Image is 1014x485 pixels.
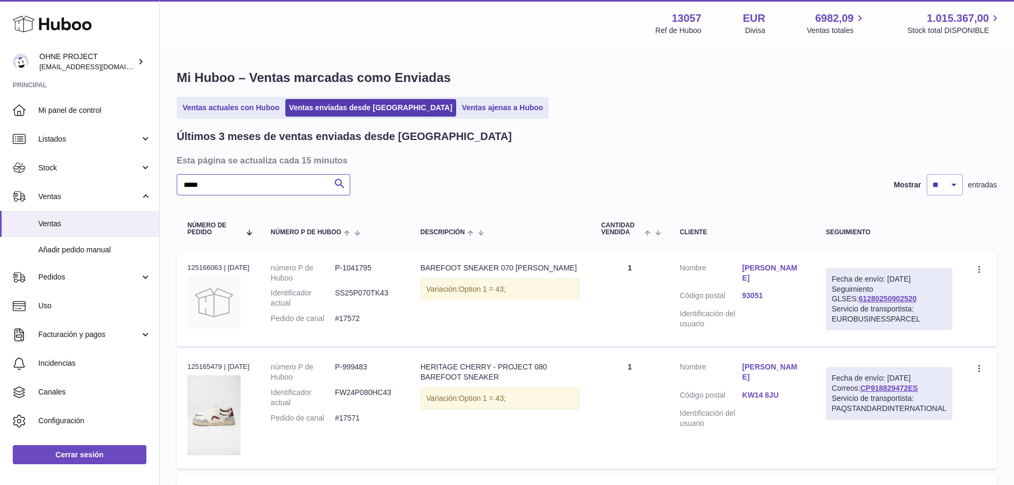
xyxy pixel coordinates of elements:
dt: Código postal [680,291,742,303]
span: Pedidos [38,272,140,282]
dd: SS25P070TK43 [335,288,399,308]
div: Servicio de transportista: PAQSTANDARDINTERNATIONAL [832,393,946,414]
span: entradas [968,180,997,190]
span: [EMAIL_ADDRESS][DOMAIN_NAME] [39,62,156,71]
div: Seguimiento GLSES: [826,268,952,330]
strong: EUR [743,11,765,26]
h2: Últimos 3 meses de ventas enviadas desde [GEOGRAPHIC_DATA] [177,129,512,144]
span: 6982,09 [815,11,853,26]
span: Ventas [38,219,151,229]
dt: Pedido de canal [271,413,335,423]
a: CP918829472ES [860,384,918,392]
a: [PERSON_NAME] [742,263,804,283]
span: Stock [38,163,140,173]
div: 125165479 | [DATE] [187,362,250,372]
div: Variación: [421,388,580,409]
div: Fecha de envío: [DATE] [832,274,946,284]
dt: Nombre [680,362,742,385]
span: 1.015.367,00 [927,11,989,26]
div: Seguimiento [826,229,952,236]
span: Cantidad vendida [601,222,641,236]
div: Correos: [826,367,952,420]
div: Servicio de transportista: EUROBUSINESSPARCEL [832,304,946,324]
a: [PERSON_NAME] [742,362,804,382]
dt: Identificador actual [271,288,335,308]
span: Uso [38,301,151,311]
span: número P de Huboo [271,229,341,236]
div: Variación: [421,278,580,300]
td: 1 [590,252,669,346]
dt: número P de Huboo [271,263,335,283]
a: 1.015.367,00 Stock total DISPONIBLE [908,11,1001,36]
dt: Identificación del usuario [680,408,742,429]
span: Número de pedido [187,222,240,236]
a: Ventas actuales con Huboo [179,99,283,117]
div: Ref de Huboo [655,26,701,36]
strong: 13057 [672,11,702,26]
h1: Mi Huboo – Ventas marcadas como Enviadas [177,69,997,86]
img: internalAdmin-13057@internal.huboo.com [13,54,29,70]
span: Añadir pedido manual [38,245,151,255]
div: OHNE PROJECT [39,52,135,72]
dt: Identificador actual [271,388,335,408]
span: Configuración [38,416,151,426]
div: Divisa [745,26,765,36]
dt: Código postal [680,390,742,403]
label: Mostrar [894,180,921,190]
dt: Identificación del usuario [680,309,742,329]
span: Listados [38,134,140,144]
span: Mi panel de control [38,105,151,116]
dt: número P de Huboo [271,362,335,382]
div: HERITAGE CHERRY - PROJECT 080 BAREFOOT SNEAKER [421,362,580,382]
td: 1 [590,351,669,468]
dt: Pedido de canal [271,314,335,324]
div: BAREFOOT SNEAKER 070 [PERSON_NAME] [421,263,580,273]
dt: Nombre [680,263,742,286]
div: Fecha de envío: [DATE] [832,373,946,383]
dd: #17572 [335,314,399,324]
a: 93051 [742,291,804,301]
dd: FW24P080HC43 [335,388,399,408]
a: 61280250902520 [859,294,917,303]
span: Option 1 = 43; [459,394,506,402]
dd: P-999483 [335,362,399,382]
dd: #17571 [335,413,399,423]
span: Descripción [421,229,465,236]
img: no-photo.jpg [187,276,241,329]
dd: P-1041795 [335,263,399,283]
span: Incidencias [38,358,151,368]
span: Option 1 = 43; [459,285,506,293]
a: Ventas enviadas desde [GEOGRAPHIC_DATA] [285,99,456,117]
a: Ventas ajenas a Huboo [458,99,547,117]
a: 6982,09 Ventas totales [807,11,866,36]
img: CHERRY.png [187,375,241,455]
span: Ventas [38,192,140,202]
h3: Esta página se actualiza cada 15 minutos [177,154,994,166]
span: Ventas totales [807,26,866,36]
span: Facturación y pagos [38,330,140,340]
div: Cliente [680,229,804,236]
span: Canales [38,387,151,397]
span: Stock total DISPONIBLE [908,26,1001,36]
a: Cerrar sesión [13,445,146,464]
div: 125166063 | [DATE] [187,263,250,273]
a: KW14 8JU [742,390,804,400]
